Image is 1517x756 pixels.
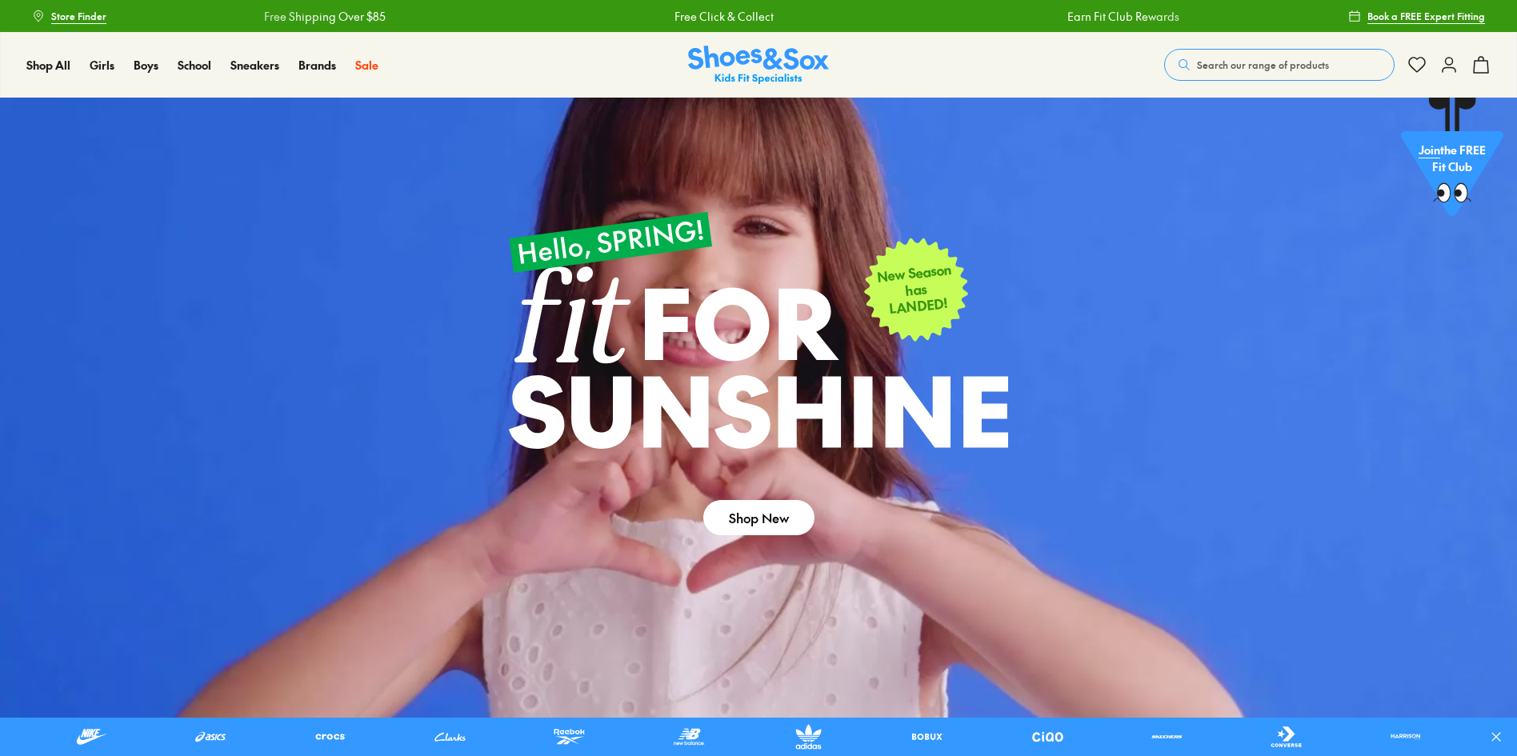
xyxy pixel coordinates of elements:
[178,57,211,74] a: School
[1419,145,1440,161] span: Join
[688,46,829,85] img: SNS_Logo_Responsive.svg
[298,57,336,74] a: Brands
[703,500,815,535] a: Shop New
[26,57,70,74] a: Shop All
[355,57,378,73] span: Sale
[1401,132,1503,191] p: the FREE Fit Club
[230,57,279,73] span: Sneakers
[1197,58,1329,72] span: Search our range of products
[134,57,158,74] a: Boys
[1029,8,1141,25] a: Earn Fit Club Rewards
[178,57,211,73] span: School
[90,57,114,74] a: Girls
[298,57,336,73] span: Brands
[355,57,378,74] a: Sale
[226,8,348,25] a: Free Shipping Over $85
[51,9,106,23] span: Store Finder
[1367,9,1485,23] span: Book a FREE Expert Fitting
[637,8,736,25] a: Free Click & Collect
[134,57,158,73] span: Boys
[1401,97,1503,225] a: Jointhe FREE Fit Club
[1348,2,1485,30] a: Book a FREE Expert Fitting
[1164,49,1395,81] button: Search our range of products
[32,2,106,30] a: Store Finder
[26,57,70,73] span: Shop All
[90,57,114,73] span: Girls
[230,57,279,74] a: Sneakers
[688,46,829,85] a: Shoes & Sox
